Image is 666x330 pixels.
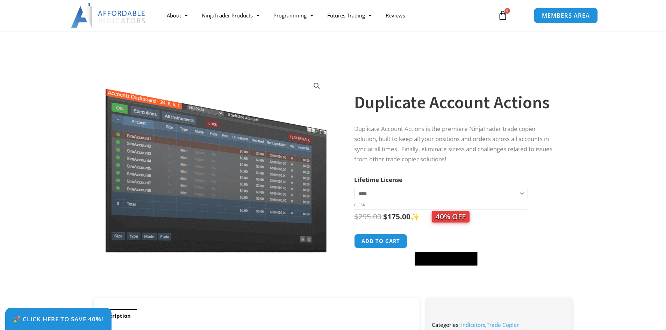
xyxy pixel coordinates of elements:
iframe: Secure express checkout frame [413,233,476,250]
button: Add to cart [354,234,407,248]
bdi: 295.00 [354,212,381,221]
button: Buy with GPay [415,252,478,266]
a: About [160,7,195,23]
a: MEMBERS AREA [534,7,598,23]
p: Duplicate Account Actions is the premiere NinjaTrader trade copier solution, built to keep all yo... [354,124,558,164]
bdi: 175.00 [383,212,410,221]
a: Programming [266,7,320,23]
img: Screenshot 2024-08-26 15414455555 [103,74,328,253]
span: MEMBERS AREA [542,13,590,19]
a: View full-screen image gallery [310,80,323,92]
a: NinjaTrader Products [195,7,266,23]
a: Reviews [379,7,412,23]
span: $ [354,212,358,221]
span: $ [383,212,387,221]
nav: Menu [160,7,490,23]
label: Lifetime License [354,176,402,184]
a: 0 [487,5,518,25]
span: 0 [504,8,510,14]
span: ✨ [410,212,470,221]
a: Clear options [354,203,365,207]
h1: Duplicate Account Actions [354,90,558,115]
span: 40% OFF [432,211,470,222]
a: 🎉 Click Here to save 40%! [5,308,112,330]
img: LogoAI | Affordable Indicators – NinjaTrader [71,3,146,28]
a: Futures Trading [320,7,379,23]
span: 🎉 Click Here to save 40%! [13,316,103,322]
